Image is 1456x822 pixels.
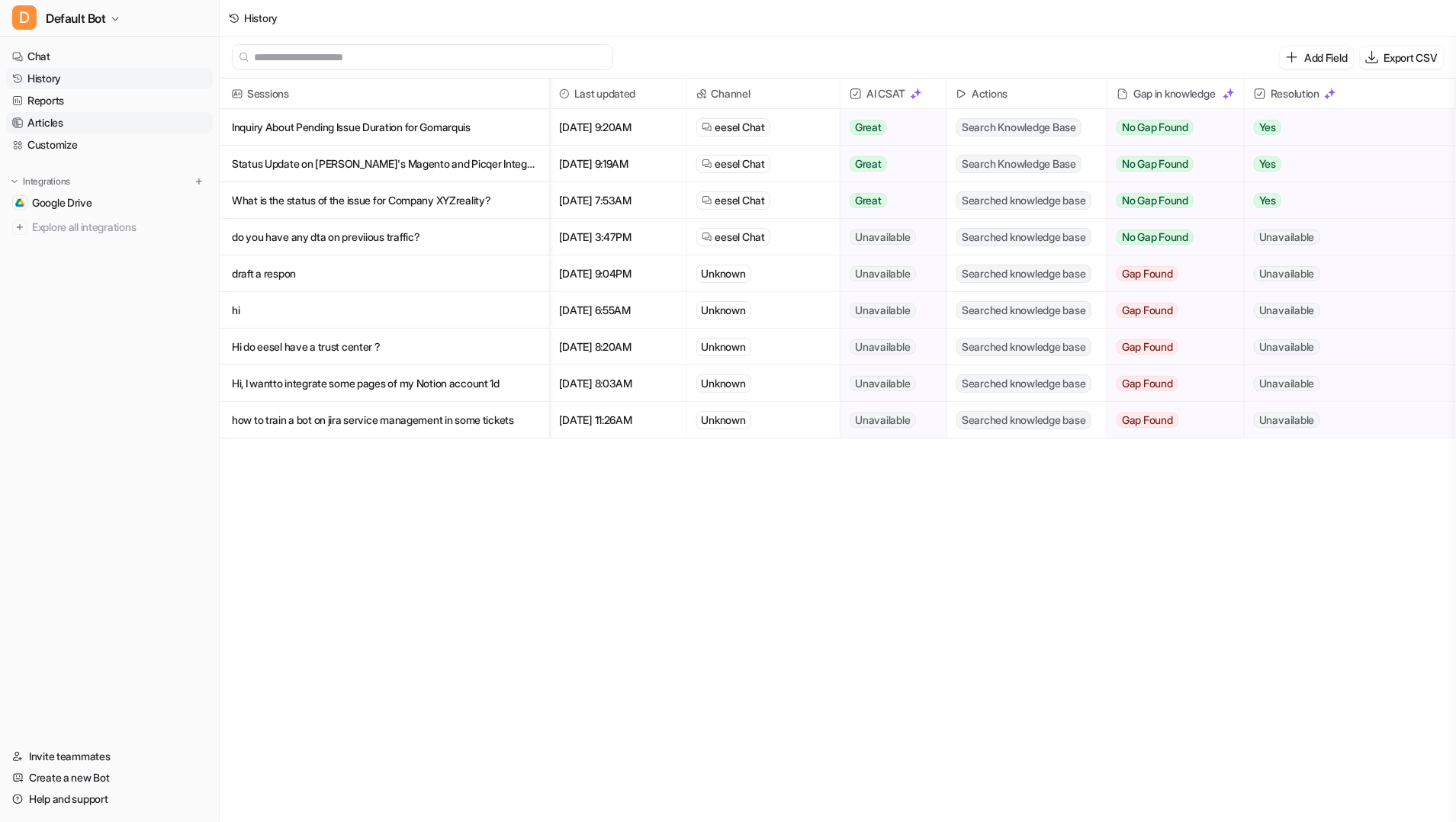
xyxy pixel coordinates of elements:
span: Gap Found [1117,376,1178,391]
a: eesel Chat [702,156,765,172]
span: eesel Chat [715,193,765,208]
span: Unavailable [850,376,915,391]
p: Add Field [1304,50,1347,66]
p: What is the status of the issue for Company XYZreality? [232,182,537,219]
img: eeselChat [702,122,712,133]
span: Google Drive [32,195,92,210]
span: Unavailable [850,339,915,355]
span: eesel Chat [715,230,765,245]
a: Chat [6,46,213,67]
span: [DATE] 11:26AM [556,402,680,438]
span: Searched knowledge base [956,374,1091,393]
p: do you have any dta on previious traffic? [232,219,537,255]
a: Explore all integrations [6,217,213,238]
span: Search Knowledge Base [956,118,1082,136]
span: Gap Found [1117,413,1178,428]
span: [DATE] 9:19AM [556,146,680,182]
span: Searched knowledge base [956,338,1091,356]
button: Add Field [1280,47,1353,69]
span: eesel Chat [715,120,765,135]
span: Searched knowledge base [956,301,1091,319]
a: History [6,68,213,89]
button: Gap Found [1107,292,1233,329]
a: eesel Chat [702,193,765,208]
div: Unknown [696,301,751,319]
span: Unavailable [1254,413,1319,428]
p: Export CSV [1384,50,1438,66]
span: [DATE] 8:03AM [556,365,680,402]
span: Unavailable [850,266,915,281]
span: Great [850,120,887,135]
img: Google Drive [15,198,24,207]
button: Great [840,146,937,182]
a: Reports [6,90,213,111]
img: expand menu [9,176,20,187]
span: [DATE] 8:20AM [556,329,680,365]
span: Gap Found [1117,266,1178,281]
span: Channel [693,79,834,109]
span: [DATE] 9:04PM [556,255,680,292]
p: draft a respon [232,255,537,292]
span: No Gap Found [1117,120,1194,135]
span: No Gap Found [1117,230,1194,245]
button: Integrations [6,174,75,189]
span: Gap Found [1117,303,1178,318]
button: Export CSV [1360,47,1444,69]
button: Gap Found [1107,329,1233,365]
span: Unavailable [850,413,915,428]
button: Gap Found [1107,402,1233,438]
button: No Gap Found [1107,146,1233,182]
div: Unknown [696,411,751,429]
span: Yes [1254,156,1281,172]
span: Searched knowledge base [956,191,1091,210]
span: Great [850,156,887,172]
a: eesel Chat [702,120,765,135]
img: explore all integrations [12,220,27,235]
button: Great [840,182,937,219]
span: Yes [1254,120,1281,135]
div: Gap in knowledge [1114,79,1238,109]
span: Explore all integrations [32,215,207,239]
button: Gap Found [1107,365,1233,402]
a: Help and support [6,788,213,810]
span: Unavailable [1254,339,1319,355]
span: eesel Chat [715,156,765,172]
p: Integrations [23,175,70,188]
span: Last updated [556,79,680,109]
span: Default Bot [46,8,106,29]
button: No Gap Found [1107,182,1233,219]
button: No Gap Found [1107,219,1233,255]
span: [DATE] 9:20AM [556,109,680,146]
a: Google DriveGoogle Drive [6,192,213,214]
button: Gap Found [1107,255,1233,292]
a: Invite teammates [6,746,213,767]
div: Unknown [696,374,751,393]
span: Unavailable [1254,266,1319,281]
p: hi [232,292,537,329]
div: Unknown [696,265,751,283]
span: Yes [1254,193,1281,208]
span: AI CSAT [847,79,940,109]
span: Searched knowledge base [956,265,1091,283]
button: Yes [1245,182,1438,219]
p: Status Update on [PERSON_NAME]'s Magento and Picqer Integration Issue [232,146,537,182]
img: eeselChat [702,195,712,206]
button: No Gap Found [1107,109,1233,146]
button: Yes [1245,146,1438,182]
span: Searched knowledge base [956,228,1091,246]
p: Hi do eesel have a trust center ? [232,329,537,365]
a: Articles [6,112,213,133]
span: Unavailable [1254,303,1319,318]
img: menu_add.svg [194,176,204,187]
p: Inquiry About Pending Issue Duration for Gomarquis [232,109,537,146]
a: eesel Chat [702,230,765,245]
span: No Gap Found [1117,156,1194,172]
div: Unknown [696,338,751,356]
img: eeselChat [702,232,712,242]
p: how to train a bot on jira service management in some tickets [232,402,537,438]
a: Create a new Bot [6,767,213,788]
img: eeselChat [702,159,712,169]
span: [DATE] 6:55AM [556,292,680,329]
span: Sessions [226,79,543,109]
h2: Actions [972,79,1008,109]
